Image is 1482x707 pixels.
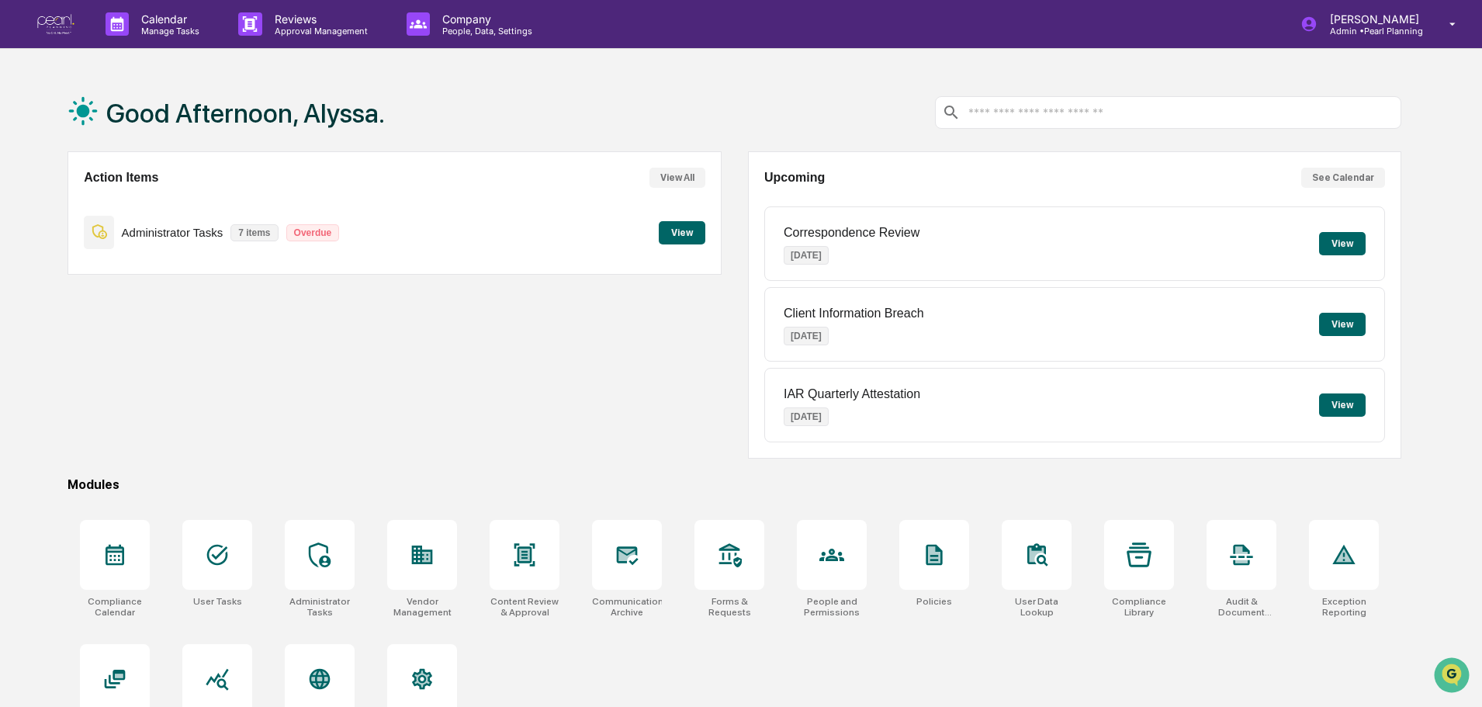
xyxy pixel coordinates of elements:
[286,224,340,241] p: Overdue
[784,307,924,321] p: Client Information Breach
[1319,313,1366,336] button: View
[1207,596,1276,618] div: Audit & Document Logs
[784,387,920,401] p: IAR Quarterly Attestation
[430,12,540,26] p: Company
[264,123,282,142] button: Start new chat
[1309,596,1379,618] div: Exception Reporting
[128,196,192,211] span: Attestations
[31,225,98,241] span: Data Lookup
[659,221,705,244] button: View
[16,33,282,57] p: How can we help?
[659,224,705,239] a: View
[430,26,540,36] p: People, Data, Settings
[109,262,188,275] a: Powered byPylon
[1002,596,1072,618] div: User Data Lookup
[129,26,207,36] p: Manage Tasks
[80,596,150,618] div: Compliance Calendar
[649,168,705,188] button: View All
[16,119,43,147] img: 1746055101610-c473b297-6a78-478c-a979-82029cc54cd1
[387,596,457,618] div: Vendor Management
[230,224,278,241] p: 7 items
[68,477,1401,492] div: Modules
[193,596,242,607] div: User Tasks
[262,26,376,36] p: Approval Management
[31,196,100,211] span: Preclearance
[113,197,125,210] div: 🗄️
[16,197,28,210] div: 🖐️
[53,134,196,147] div: We're available if you need us!
[9,189,106,217] a: 🖐️Preclearance
[84,171,158,185] h2: Action Items
[916,596,952,607] div: Policies
[154,263,188,275] span: Pylon
[1104,596,1174,618] div: Compliance Library
[1318,26,1427,36] p: Admin • Pearl Planning
[285,596,355,618] div: Administrator Tasks
[784,226,919,240] p: Correspondence Review
[490,596,559,618] div: Content Review & Approval
[106,189,199,217] a: 🗄️Attestations
[262,12,376,26] p: Reviews
[1319,232,1366,255] button: View
[122,226,223,239] p: Administrator Tasks
[53,119,255,134] div: Start new chat
[16,227,28,239] div: 🔎
[797,596,867,618] div: People and Permissions
[1301,168,1385,188] button: See Calendar
[9,219,104,247] a: 🔎Data Lookup
[1318,12,1427,26] p: [PERSON_NAME]
[784,246,829,265] p: [DATE]
[592,596,662,618] div: Communications Archive
[37,14,74,35] img: logo
[1319,393,1366,417] button: View
[694,596,764,618] div: Forms & Requests
[764,171,825,185] h2: Upcoming
[784,407,829,426] p: [DATE]
[129,12,207,26] p: Calendar
[1432,656,1474,698] iframe: Open customer support
[784,327,829,345] p: [DATE]
[106,98,385,129] h1: Good Afternoon, Alyssa.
